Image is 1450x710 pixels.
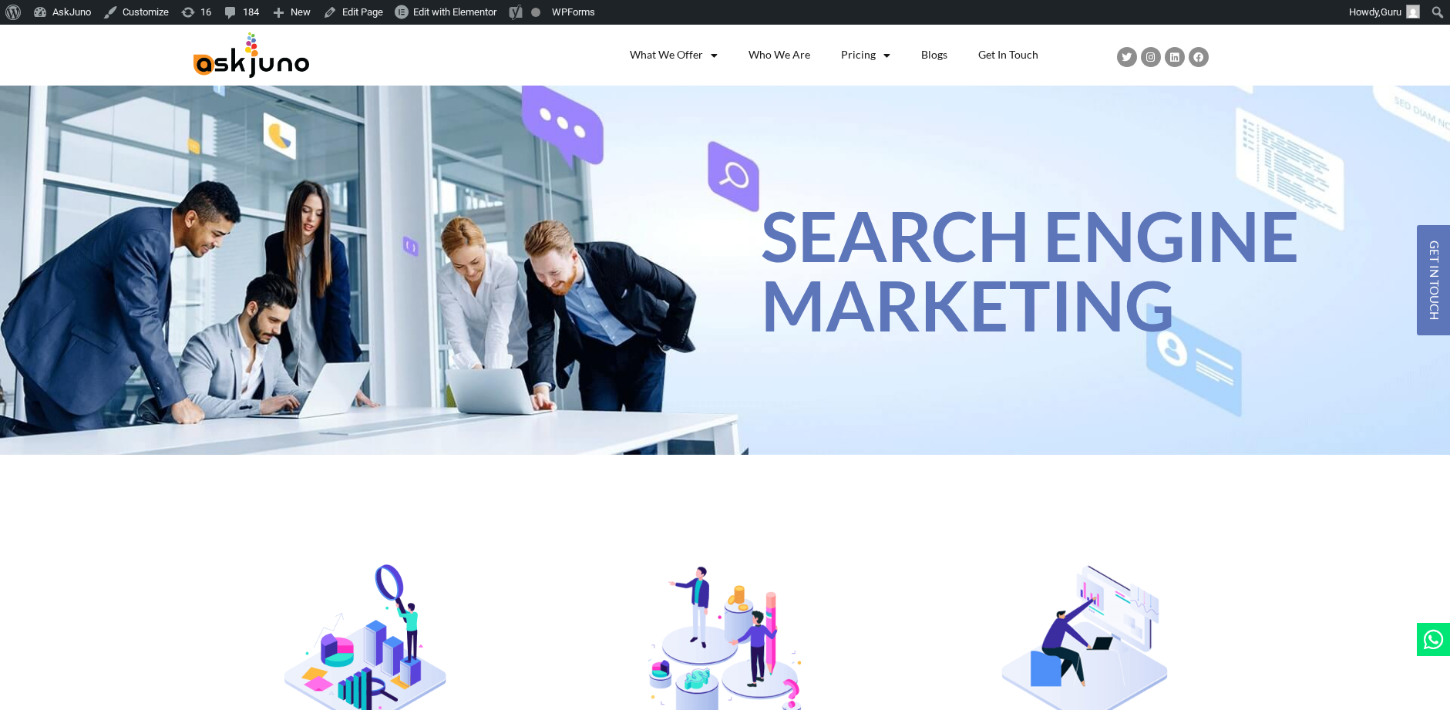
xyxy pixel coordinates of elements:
[906,39,963,72] a: Blogs
[826,39,906,72] a: Pricing
[1381,6,1401,18] span: Guru
[733,39,826,72] a: Who We Are
[413,6,496,18] span: Edit with Elementor
[963,39,1054,72] a: Get In Touch
[614,39,733,72] a: What We Offer
[761,200,1427,339] h1: Search Engine Marketing
[1428,241,1440,320] span: GET IN TOUCH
